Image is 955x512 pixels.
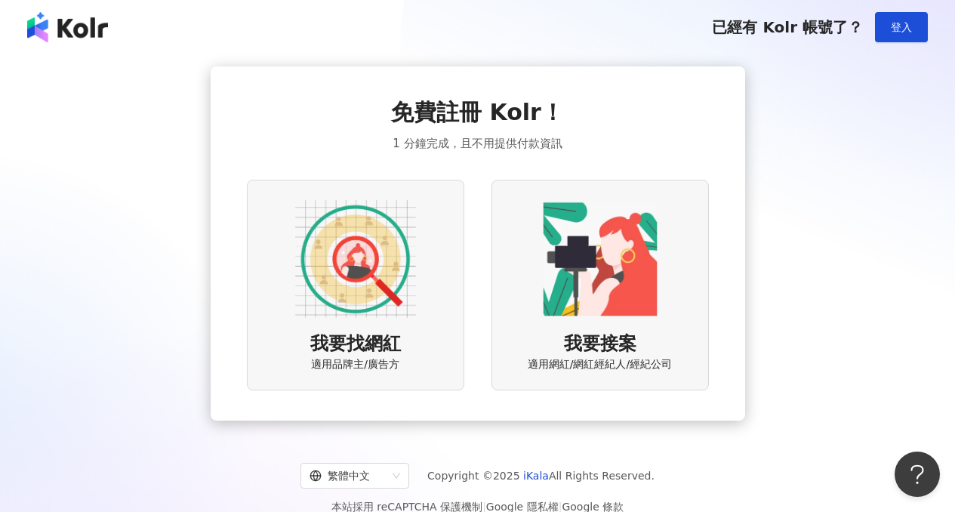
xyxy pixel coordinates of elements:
span: 已經有 Kolr 帳號了？ [712,18,863,36]
img: AD identity option [295,199,416,319]
span: 適用網紅/網紅經紀人/經紀公司 [528,357,672,372]
img: KOL identity option [540,199,661,319]
span: 登入 [891,21,912,33]
span: 適用品牌主/廣告方 [311,357,399,372]
button: 登入 [875,12,928,42]
a: iKala [523,470,549,482]
span: 我要找網紅 [310,332,401,357]
span: 我要接案 [564,332,636,357]
iframe: Help Scout Beacon - Open [895,452,940,497]
img: logo [27,12,108,42]
div: 繁體中文 [310,464,387,488]
span: Copyright © 2025 All Rights Reserved. [427,467,655,485]
span: 1 分鐘完成，且不用提供付款資訊 [393,134,562,153]
span: 免費註冊 Kolr！ [391,97,564,128]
